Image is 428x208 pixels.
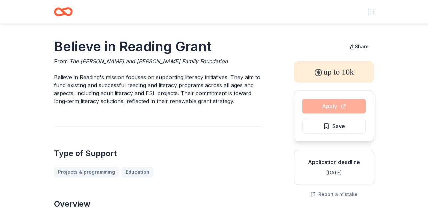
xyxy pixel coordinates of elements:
span: Save [332,122,345,130]
span: The [PERSON_NAME] and [PERSON_NAME] Family Foundation [69,58,228,65]
button: Report a mistake [310,190,358,198]
h1: Believe in Reading Grant [54,37,262,56]
button: Share [344,40,374,53]
button: Save [302,119,366,133]
div: Application deadline [300,158,368,166]
div: up to 10k [294,61,374,83]
span: [DATE] [326,170,342,175]
h2: Type of Support [54,148,262,159]
span: Share [355,44,369,49]
p: Believe in Reading's mission focuses on supporting literacy initiatives. They aim to fund existin... [54,73,262,105]
div: From [54,57,262,65]
a: Home [54,4,73,20]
